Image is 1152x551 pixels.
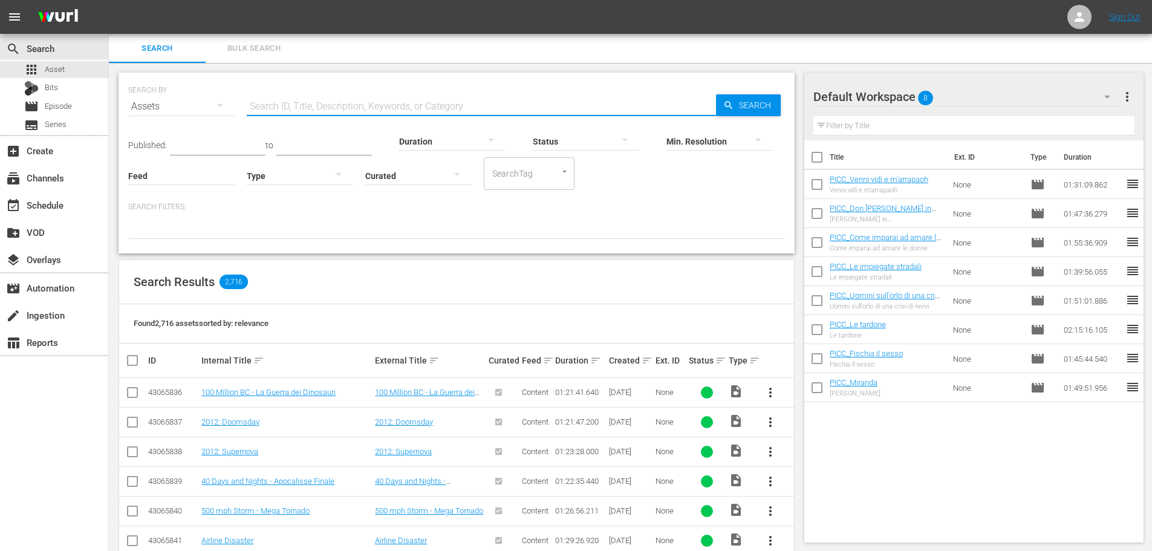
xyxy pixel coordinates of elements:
[948,228,1026,257] td: None
[729,503,743,517] span: Video
[830,302,944,310] div: Uomini sull'orlo di una crisi di nervi
[729,532,743,547] span: Video
[1059,315,1125,344] td: 02:15:16.105
[148,417,198,426] div: 43065837
[1125,206,1140,220] span: reorder
[948,199,1026,228] td: None
[756,378,785,407] button: more_vert
[201,447,258,456] a: 2012: Supernova
[24,62,39,77] span: Asset
[543,355,554,366] span: sort
[201,506,310,515] a: 500 mph Storm - Mega Tornado
[1059,170,1125,199] td: 01:31:09.862
[555,417,605,426] div: 01:21:47.200
[375,477,451,495] a: 40 Days and Nights - Apocalisse Finale
[763,385,778,400] span: more_vert
[830,244,944,252] div: Come imparai ad amare le donne
[756,497,785,526] button: more_vert
[555,447,605,456] div: 01:23:28.000
[763,504,778,518] span: more_vert
[29,3,87,31] img: ans4CAIJ8jUAAAAAAAAAAAAAAAAAAAAAAAAgQb4GAAAAAAAAAAAAAAAAAAAAAAAAJMjXAAAAAAAAAAAAAAAAAAAAAAAAgAT5G...
[947,140,1024,174] th: Ext. ID
[128,140,167,150] span: Published:
[1030,322,1045,337] span: Episode
[116,42,198,56] span: Search
[656,447,685,456] div: None
[45,119,67,131] span: Series
[948,286,1026,315] td: None
[729,473,743,487] span: Video
[45,100,72,112] span: Episode
[830,204,936,222] a: PICC_Don [PERSON_NAME] in [GEOGRAPHIC_DATA]
[6,144,21,158] span: Create
[148,506,198,515] div: 43065840
[24,99,39,114] span: Episode
[756,408,785,437] button: more_vert
[1030,235,1045,250] span: Episode
[1023,140,1056,174] th: Type
[375,388,480,406] a: 100 Million BC - La Guerra dei Dinosauri
[756,437,785,466] button: more_vert
[830,215,944,223] div: [PERSON_NAME] in [GEOGRAPHIC_DATA]
[609,388,652,397] div: [DATE]
[656,417,685,426] div: None
[1125,322,1140,336] span: reorder
[830,349,903,358] a: PICC_Fischia il sesso
[609,447,652,456] div: [DATE]
[148,447,198,456] div: 43065838
[609,477,652,486] div: [DATE]
[1125,293,1140,307] span: reorder
[948,373,1026,402] td: None
[6,253,21,267] span: Overlays
[555,388,605,397] div: 01:21:41.640
[1056,140,1129,174] th: Duration
[830,273,922,281] div: Le impiegate stradali
[220,275,248,289] span: 2,716
[24,81,39,96] div: Bits
[590,355,601,366] span: sort
[148,477,198,486] div: 43065839
[45,64,65,76] span: Asset
[830,233,941,251] a: PICC_Come imparai ad amare le donne
[656,536,685,545] div: None
[830,360,903,368] div: Fischia il sesso
[201,388,336,397] a: 100 Million BC - La Guerra dei Dinosauri
[265,140,273,150] span: to
[716,94,781,116] button: Search
[201,417,259,426] a: 2012: Doomsday
[201,477,334,486] a: 40 Days and Nights - Apocalisse Finale
[522,417,548,426] span: Content
[522,447,548,456] span: Content
[1120,82,1134,111] button: more_vert
[1030,177,1045,192] span: Episode
[201,353,371,368] div: Internal Title
[813,80,1122,114] div: Default Workspace
[948,170,1026,199] td: None
[1030,264,1045,279] span: Episode
[522,388,548,397] span: Content
[148,536,198,545] div: 43065841
[134,319,268,328] span: Found 2,716 assets sorted by: relevance
[948,344,1026,373] td: None
[1030,293,1045,308] span: Episode
[609,506,652,515] div: [DATE]
[45,82,58,94] span: Bits
[656,356,685,365] div: Ext. ID
[642,355,652,366] span: sort
[1059,286,1125,315] td: 01:51:01.886
[830,331,886,339] div: Le tardone
[555,353,605,368] div: Duration
[689,353,725,368] div: Status
[375,536,427,545] a: Airline Disaster
[148,356,198,365] div: ID
[1125,351,1140,365] span: reorder
[763,445,778,459] span: more_vert
[7,10,22,24] span: menu
[715,355,726,366] span: sort
[656,388,685,397] div: None
[609,417,652,426] div: [DATE]
[559,166,570,177] button: Open
[213,42,295,56] span: Bulk Search
[1059,228,1125,257] td: 01:55:36.909
[6,42,21,56] span: Search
